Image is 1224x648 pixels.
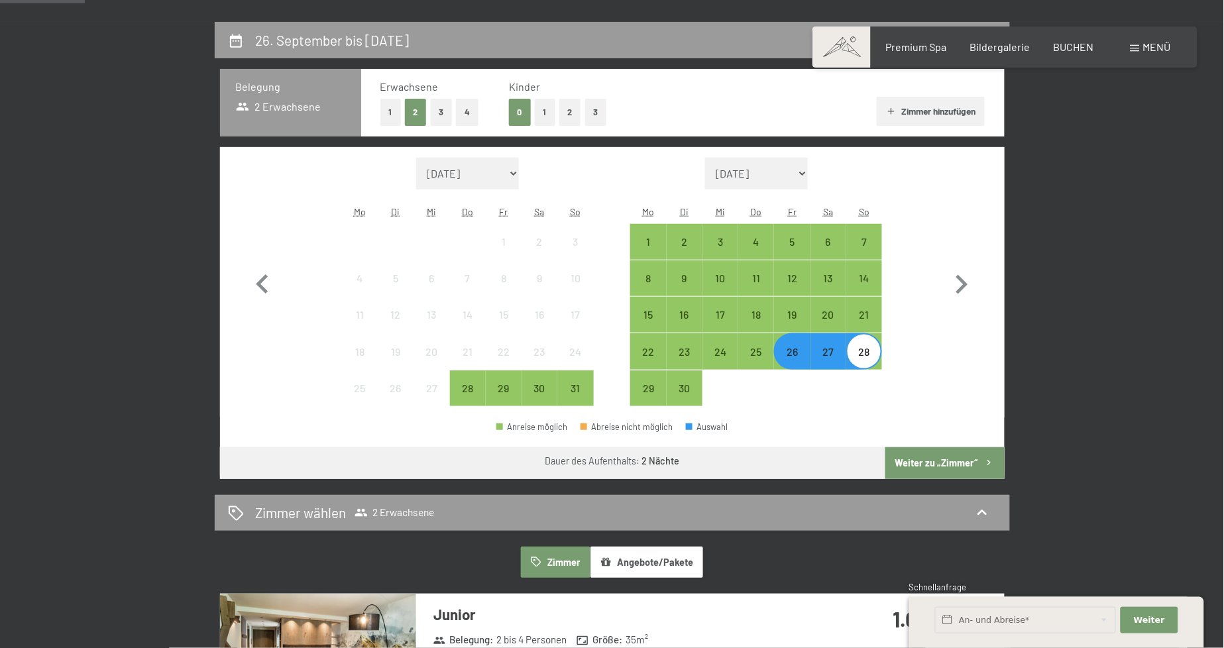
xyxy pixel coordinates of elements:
[559,309,592,343] div: 17
[630,370,666,406] div: Anreise möglich
[522,333,557,369] div: Anreise nicht möglich
[812,309,845,343] div: 20
[774,224,810,260] div: Fri Sep 05 2025
[522,260,557,296] div: Anreise nicht möglich
[456,99,478,126] button: 4
[738,260,774,296] div: Thu Sep 11 2025
[775,273,808,306] div: 12
[1134,614,1165,626] span: Weiter
[848,273,881,306] div: 14
[630,224,666,260] div: Anreise möglich
[557,370,593,406] div: Anreise möglich
[667,260,702,296] div: Tue Sep 09 2025
[774,333,810,369] div: Fri Sep 26 2025
[379,383,412,416] div: 26
[487,347,520,380] div: 22
[522,297,557,333] div: Anreise nicht möglich
[740,273,773,306] div: 11
[788,206,797,217] abbr: Freitag
[414,260,449,296] div: Anreise nicht möglich
[509,99,531,126] button: 0
[704,273,737,306] div: 10
[738,333,774,369] div: Thu Sep 25 2025
[668,347,701,380] div: 23
[342,333,378,369] div: Anreise nicht möglich
[486,260,522,296] div: Fri Aug 08 2025
[523,309,556,343] div: 16
[378,260,414,296] div: Tue Aug 05 2025
[545,455,679,468] div: Dauer des Aufenthalts:
[775,309,808,343] div: 19
[716,206,725,217] abbr: Mittwoch
[642,206,654,217] abbr: Montag
[559,383,592,416] div: 31
[577,633,623,647] strong: Größe :
[535,206,545,217] abbr: Samstag
[848,347,881,380] div: 28
[462,206,473,217] abbr: Donnerstag
[848,309,881,343] div: 21
[630,260,666,296] div: Mon Sep 08 2025
[557,224,593,260] div: Anreise nicht möglich
[486,260,522,296] div: Anreise nicht möglich
[405,99,427,126] button: 2
[486,224,522,260] div: Fri Aug 01 2025
[557,224,593,260] div: Sun Aug 03 2025
[667,224,702,260] div: Anreise möglich
[812,237,845,270] div: 6
[810,297,846,333] div: Sat Sep 20 2025
[378,260,414,296] div: Anreise nicht möglich
[632,347,665,380] div: 22
[738,297,774,333] div: Anreise möglich
[846,297,882,333] div: Sun Sep 21 2025
[775,347,808,380] div: 26
[774,333,810,369] div: Anreise möglich
[379,347,412,380] div: 19
[343,347,376,380] div: 18
[414,333,449,369] div: Anreise nicht möglich
[557,370,593,406] div: Sun Aug 31 2025
[1121,607,1178,634] button: Weiter
[342,370,378,406] div: Anreise nicht möglich
[559,347,592,380] div: 24
[523,237,556,270] div: 2
[751,206,762,217] abbr: Donnerstag
[522,224,557,260] div: Sat Aug 02 2025
[702,297,738,333] div: Anreise möglich
[450,297,486,333] div: Anreise nicht möglich
[590,547,703,577] button: Angebote/Pakete
[667,260,702,296] div: Anreise möglich
[451,273,484,306] div: 7
[686,423,728,431] div: Auswahl
[342,297,378,333] div: Mon Aug 11 2025
[668,273,701,306] div: 9
[970,40,1030,53] span: Bildergalerie
[499,206,508,217] abbr: Freitag
[522,370,557,406] div: Anreise möglich
[450,333,486,369] div: Thu Aug 21 2025
[414,333,449,369] div: Wed Aug 20 2025
[641,455,679,466] b: 2 Nächte
[738,333,774,369] div: Anreise möglich
[415,273,448,306] div: 6
[667,333,702,369] div: Tue Sep 23 2025
[342,297,378,333] div: Anreise nicht möglich
[667,333,702,369] div: Anreise möglich
[414,297,449,333] div: Anreise nicht möglich
[559,273,592,306] div: 10
[810,260,846,296] div: Anreise möglich
[343,383,376,416] div: 25
[415,347,448,380] div: 20
[557,297,593,333] div: Sun Aug 17 2025
[668,309,701,343] div: 16
[632,309,665,343] div: 15
[354,206,366,217] abbr: Montag
[702,297,738,333] div: Wed Sep 17 2025
[704,237,737,270] div: 3
[557,333,593,369] div: Anreise nicht möglich
[823,206,833,217] abbr: Samstag
[378,370,414,406] div: Anreise nicht möglich
[667,224,702,260] div: Tue Sep 02 2025
[630,260,666,296] div: Anreise möglich
[355,506,435,519] span: 2 Erwachsene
